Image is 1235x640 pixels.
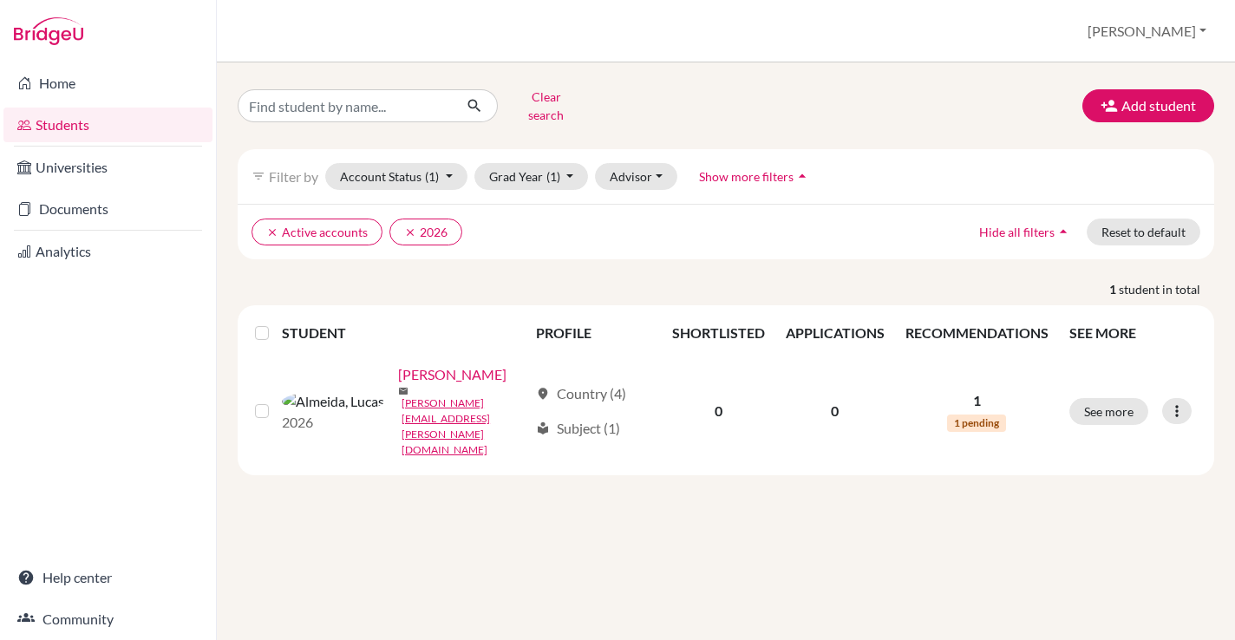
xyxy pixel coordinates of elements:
[389,219,462,245] button: clear2026
[3,234,212,269] a: Analytics
[282,391,384,412] img: Almeida, Lucas
[238,89,453,122] input: Find student by name...
[1055,223,1072,240] i: arrow_drop_up
[775,312,895,354] th: APPLICATIONS
[3,560,212,595] a: Help center
[979,225,1055,239] span: Hide all filters
[269,168,318,185] span: Filter by
[794,167,811,185] i: arrow_drop_up
[402,395,528,458] a: [PERSON_NAME][EMAIL_ADDRESS][PERSON_NAME][DOMAIN_NAME]
[662,312,775,354] th: SHORTLISTED
[398,364,506,385] a: [PERSON_NAME]
[14,17,83,45] img: Bridge-U
[1082,89,1214,122] button: Add student
[536,383,626,404] div: Country (4)
[1059,312,1207,354] th: SEE MORE
[546,169,560,184] span: (1)
[266,226,278,238] i: clear
[526,312,662,354] th: PROFILE
[325,163,467,190] button: Account Status(1)
[536,387,550,401] span: location_on
[536,418,620,439] div: Subject (1)
[3,192,212,226] a: Documents
[474,163,589,190] button: Grad Year(1)
[3,108,212,142] a: Students
[1080,15,1214,48] button: [PERSON_NAME]
[699,169,794,184] span: Show more filters
[404,226,416,238] i: clear
[425,169,439,184] span: (1)
[775,354,895,468] td: 0
[684,163,826,190] button: Show more filtersarrow_drop_up
[662,354,775,468] td: 0
[964,219,1087,245] button: Hide all filtersarrow_drop_up
[398,386,408,396] span: mail
[1119,280,1214,298] span: student in total
[282,412,384,433] p: 2026
[498,83,594,128] button: Clear search
[1069,398,1148,425] button: See more
[3,602,212,637] a: Community
[3,150,212,185] a: Universities
[905,390,1049,411] p: 1
[536,421,550,435] span: local_library
[3,66,212,101] a: Home
[895,312,1059,354] th: RECOMMENDATIONS
[252,169,265,183] i: filter_list
[1087,219,1200,245] button: Reset to default
[252,219,382,245] button: clearActive accounts
[595,163,677,190] button: Advisor
[282,312,526,354] th: STUDENT
[947,415,1006,432] span: 1 pending
[1109,280,1119,298] strong: 1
